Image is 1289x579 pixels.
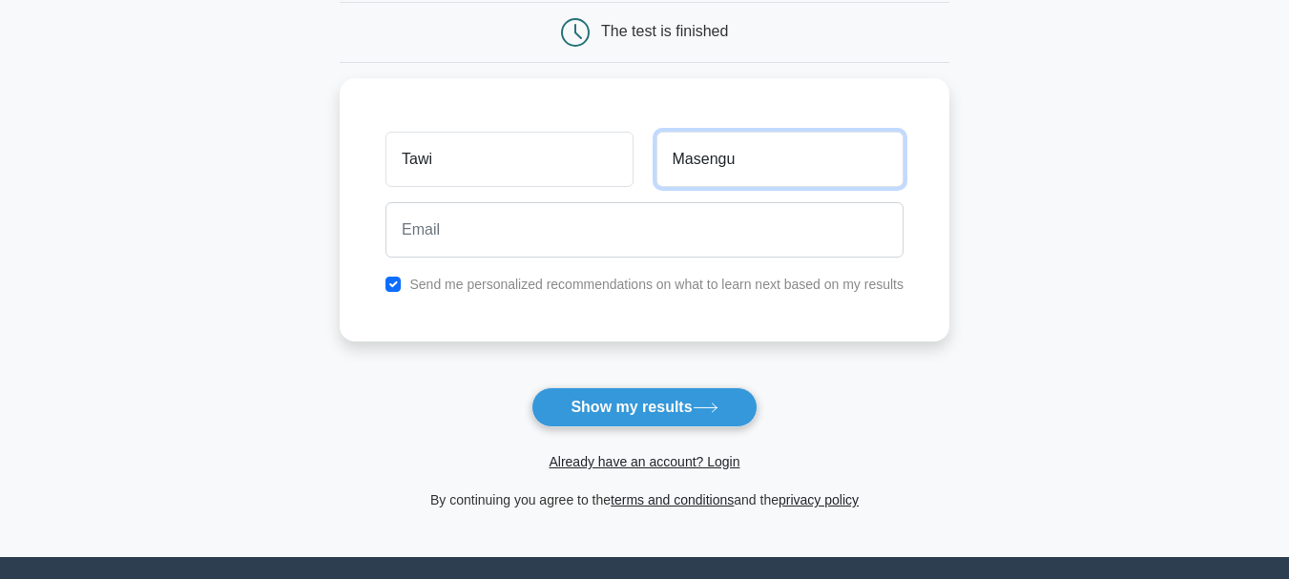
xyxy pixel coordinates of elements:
input: Last name [656,132,904,187]
label: Send me personalized recommendations on what to learn next based on my results [409,277,904,292]
a: terms and conditions [611,492,734,507]
button: Show my results [531,387,757,427]
input: Email [385,202,904,258]
div: By continuing you agree to the and the [328,488,961,511]
a: privacy policy [779,492,859,507]
div: The test is finished [601,23,728,39]
a: Already have an account? Login [549,454,739,469]
input: First name [385,132,633,187]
